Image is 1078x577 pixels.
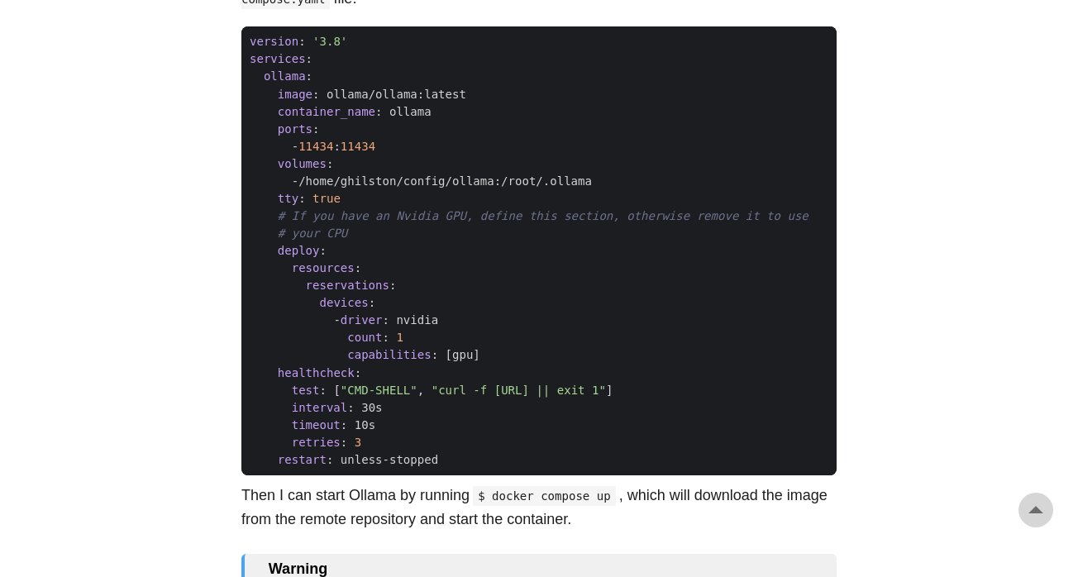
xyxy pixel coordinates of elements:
[452,348,480,361] span: gpu]
[319,244,326,257] span: :
[292,401,348,414] span: interval
[389,105,432,118] span: ollama
[347,331,382,344] span: count
[432,348,438,361] span: :
[278,227,347,240] span: # your CPU
[278,192,298,205] span: tty
[327,157,333,170] span: :
[312,122,319,136] span: :
[241,173,600,190] span: -
[278,209,808,222] span: # If you have an Nvidia GPU, define this section, otherwise remove it to use
[355,366,361,379] span: :
[341,313,383,327] span: driver
[250,35,298,48] span: version
[333,384,340,397] span: [
[375,105,382,118] span: :
[341,418,347,432] span: :
[355,418,375,432] span: 10s
[306,279,389,292] span: reservations
[473,486,616,506] code: $ docker compose up
[264,69,306,83] span: ollama
[355,261,361,274] span: :
[278,157,327,170] span: volumes
[306,69,312,83] span: :
[361,401,382,414] span: 30s
[312,192,341,205] span: true
[341,436,347,449] span: :
[278,88,312,101] span: image
[298,140,333,153] span: 11434
[278,244,320,257] span: deploy
[347,348,431,361] span: capabilities
[292,418,341,432] span: timeout
[347,401,354,414] span: :
[278,453,327,466] span: restart
[312,88,319,101] span: :
[341,384,417,397] span: "CMD-SHELL"
[278,105,375,118] span: container_name
[432,384,606,397] span: "curl -f [URL] || exit 1"
[278,122,312,136] span: ports
[369,296,375,309] span: :
[292,384,320,397] span: test
[417,384,424,397] span: ,
[298,35,305,48] span: :
[319,296,368,309] span: devices
[355,436,361,449] span: 3
[327,88,466,101] span: ollama/ollama:latest
[298,192,305,205] span: :
[1018,493,1053,527] a: go to top
[341,140,375,153] span: 11434
[298,174,592,188] span: /home/ghilston/config/ollama:/root/.ollama
[241,484,837,532] p: Then I can start Ollama by running , which will download the image from the remote repository and...
[389,279,396,292] span: :
[292,261,355,274] span: resources
[319,384,326,397] span: :
[278,366,355,379] span: healthcheck
[241,312,446,329] span: -
[396,331,403,344] span: 1
[396,313,438,327] span: nvidia
[327,453,333,466] span: :
[312,35,347,48] span: '3.8'
[383,331,389,344] span: :
[383,313,389,327] span: :
[606,384,613,397] span: ]
[446,348,452,361] span: [
[306,52,312,65] span: :
[292,436,341,449] span: retries
[341,453,438,466] span: unless-stopped
[333,140,340,153] span: :
[250,52,306,65] span: services
[241,138,384,155] span: -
